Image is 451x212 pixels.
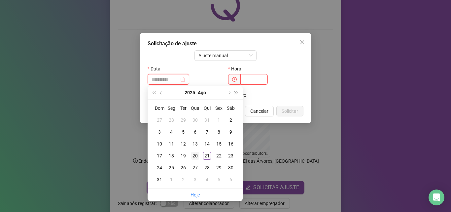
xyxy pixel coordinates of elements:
td: 2025-09-02 [177,174,189,186]
th: Ter [177,102,189,114]
td: 2025-08-23 [225,150,237,162]
td: 2025-08-04 [165,126,177,138]
div: 10 [156,140,163,148]
span: Ajuste manual [198,51,253,61]
div: 4 [203,176,211,184]
div: 25 [167,164,175,172]
td: 2025-07-29 [177,114,189,126]
label: Hora [228,64,246,74]
th: Qui [201,102,213,114]
div: 30 [191,116,199,124]
th: Dom [154,102,165,114]
td: 2025-09-04 [201,174,213,186]
button: year panel [185,86,195,99]
td: 2025-08-11 [165,138,177,150]
span: close [299,40,305,45]
td: 2025-08-01 [213,114,225,126]
th: Sáb [225,102,237,114]
div: 15 [215,140,223,148]
button: prev-year [157,86,165,99]
td: 2025-08-03 [154,126,165,138]
div: 27 [156,116,163,124]
span: Cancelar [250,107,268,115]
td: 2025-08-25 [165,162,177,174]
div: 13 [191,140,199,148]
div: 5 [179,128,187,136]
div: 28 [167,116,175,124]
div: 30 [227,164,235,172]
div: 27 [191,164,199,172]
td: 2025-09-03 [189,174,201,186]
td: 2025-09-01 [165,174,177,186]
div: 3 [191,176,199,184]
td: 2025-08-30 [225,162,237,174]
th: Qua [189,102,201,114]
td: 2025-07-28 [165,114,177,126]
td: 2025-08-21 [201,150,213,162]
td: 2025-08-07 [201,126,213,138]
div: 1 [167,176,175,184]
td: 2025-08-17 [154,150,165,162]
td: 2025-08-14 [201,138,213,150]
div: 4 [167,128,175,136]
div: 17 [156,152,163,160]
td: 2025-08-10 [154,138,165,150]
td: 2025-08-24 [154,162,165,174]
div: 7 [203,128,211,136]
div: 20 [191,152,199,160]
div: 1 [215,116,223,124]
div: Open Intercom Messenger [429,190,444,205]
button: Close [297,37,307,48]
div: 26 [179,164,187,172]
td: 2025-08-27 [189,162,201,174]
div: 29 [215,164,223,172]
td: 2025-08-08 [213,126,225,138]
td: 2025-08-09 [225,126,237,138]
td: 2025-08-12 [177,138,189,150]
button: Solicitar [276,106,303,116]
th: Seg [165,102,177,114]
div: 23 [227,152,235,160]
td: 2025-08-29 [213,162,225,174]
td: 2025-08-15 [213,138,225,150]
td: 2025-09-06 [225,174,237,186]
div: 2 [227,116,235,124]
td: 2025-08-06 [189,126,201,138]
button: next-year [225,86,232,99]
div: 2 [179,176,187,184]
div: 14 [203,140,211,148]
button: month panel [198,86,206,99]
div: 6 [227,176,235,184]
div: 11 [167,140,175,148]
span: clock-circle [232,77,237,82]
td: 2025-08-02 [225,114,237,126]
div: 31 [156,176,163,184]
td: 2025-07-31 [201,114,213,126]
td: 2025-08-19 [177,150,189,162]
td: 2025-07-30 [189,114,201,126]
div: 22 [215,152,223,160]
a: Hoje [191,192,200,197]
td: 2025-08-18 [165,150,177,162]
div: 5 [215,176,223,184]
button: super-prev-year [150,86,157,99]
td: 2025-09-05 [213,174,225,186]
div: 8 [215,128,223,136]
button: super-next-year [233,86,240,99]
td: 2025-07-27 [154,114,165,126]
td: 2025-08-28 [201,162,213,174]
div: 3 [156,128,163,136]
td: 2025-08-13 [189,138,201,150]
div: 24 [156,164,163,172]
div: 28 [203,164,211,172]
button: Cancelar [245,106,274,116]
td: 2025-08-05 [177,126,189,138]
label: Data [148,64,165,74]
td: 2025-08-22 [213,150,225,162]
div: 9 [227,128,235,136]
div: 21 [203,152,211,160]
div: Solicitação de ajuste [148,40,303,48]
div: 31 [203,116,211,124]
div: 6 [191,128,199,136]
div: 12 [179,140,187,148]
